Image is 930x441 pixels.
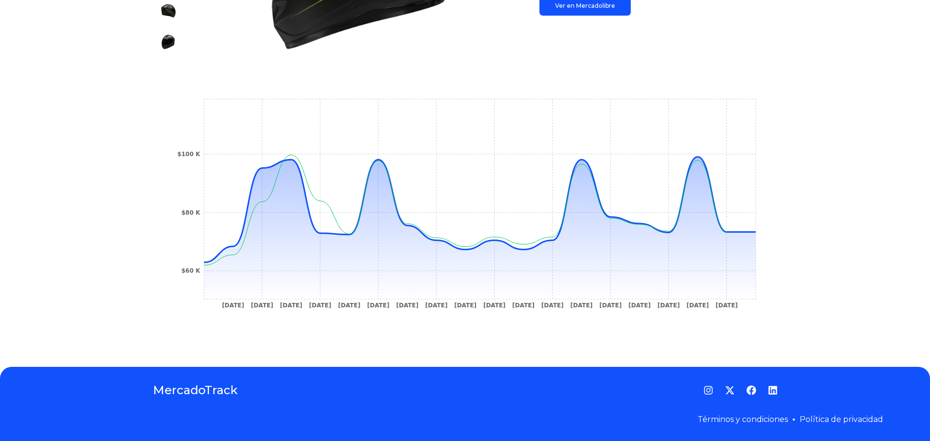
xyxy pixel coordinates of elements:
[396,302,418,309] tspan: [DATE]
[657,302,680,309] tspan: [DATE]
[280,302,302,309] tspan: [DATE]
[177,151,201,158] tspan: $100 K
[698,415,788,424] a: Términos y condiciones
[251,302,273,309] tspan: [DATE]
[483,302,505,309] tspan: [DATE]
[454,302,476,309] tspan: [DATE]
[161,34,176,50] img: Casco Moto Vertigo Dominium Edición Especial. En Gravedad X
[725,385,735,395] a: Twitter
[768,385,778,395] a: LinkedIn
[367,302,390,309] tspan: [DATE]
[512,302,535,309] tspan: [DATE]
[181,209,200,216] tspan: $80 K
[181,267,200,274] tspan: $60 K
[425,302,447,309] tspan: [DATE]
[746,385,756,395] a: Facebook
[686,302,709,309] tspan: [DATE]
[161,3,176,19] img: Casco Moto Vertigo Dominium Edición Especial. En Gravedad X
[599,302,621,309] tspan: [DATE]
[338,302,360,309] tspan: [DATE]
[309,302,331,309] tspan: [DATE]
[628,302,651,309] tspan: [DATE]
[800,415,883,424] a: Política de privacidad
[222,302,244,309] tspan: [DATE]
[153,382,238,398] a: MercadoTrack
[703,385,713,395] a: Instagram
[570,302,593,309] tspan: [DATE]
[541,302,563,309] tspan: [DATE]
[715,302,738,309] tspan: [DATE]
